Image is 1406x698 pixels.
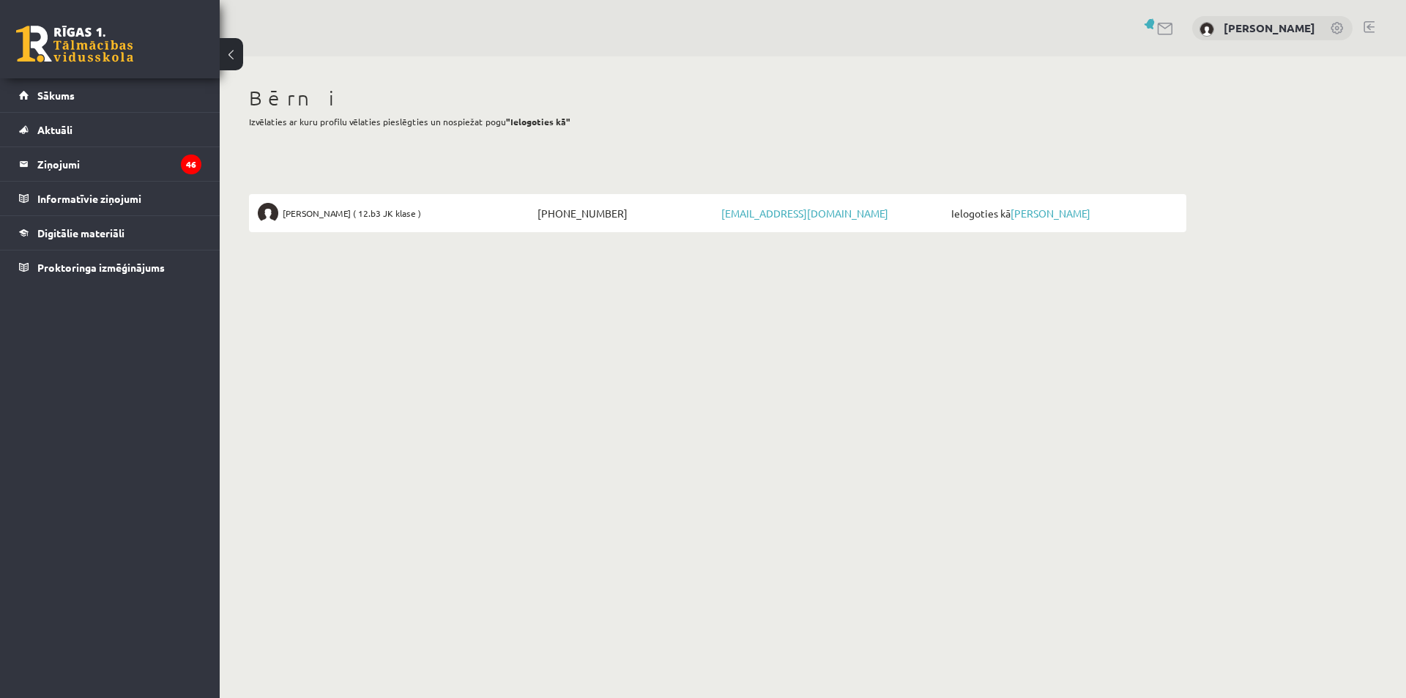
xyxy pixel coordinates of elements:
b: "Ielogoties kā" [506,116,570,127]
img: Svetlana Peņkova [1199,22,1214,37]
a: Proktoringa izmēģinājums [19,250,201,284]
a: Digitālie materiāli [19,216,201,250]
span: Digitālie materiāli [37,226,124,240]
span: Proktoringa izmēģinājums [37,261,165,274]
span: Aktuāli [37,123,72,136]
i: 46 [181,155,201,174]
legend: Ziņojumi [37,147,201,181]
span: [PERSON_NAME] ( 12.b3 JK klase ) [283,203,421,223]
a: Sākums [19,78,201,112]
img: Veronika Peņkova [258,203,278,223]
legend: Informatīvie ziņojumi [37,182,201,215]
p: Izvēlaties ar kuru profilu vēlaties pieslēgties un nospiežat pogu [249,115,1186,128]
a: Ziņojumi46 [19,147,201,181]
a: [PERSON_NAME] [1011,207,1090,220]
span: Sākums [37,89,75,102]
a: [PERSON_NAME] [1224,21,1315,35]
h1: Bērni [249,86,1186,111]
a: Informatīvie ziņojumi [19,182,201,215]
a: [EMAIL_ADDRESS][DOMAIN_NAME] [721,207,888,220]
span: Ielogoties kā [948,203,1178,223]
a: Aktuāli [19,113,201,146]
span: [PHONE_NUMBER] [534,203,718,223]
a: Rīgas 1. Tālmācības vidusskola [16,26,133,62]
